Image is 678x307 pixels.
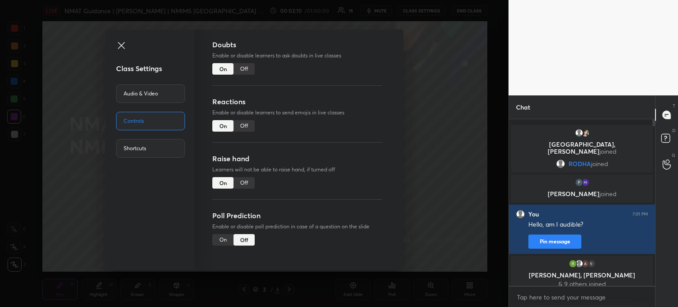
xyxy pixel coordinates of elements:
h3: Raise hand [212,153,382,164]
img: default.png [575,129,584,137]
div: On [212,234,234,246]
h3: Class Settings [116,63,195,74]
p: Enable or disable learners to ask doubts in live classes [212,52,382,60]
img: thumbnail.jpg [581,259,590,268]
div: On [212,177,234,189]
div: Off [234,63,255,75]
img: thumbnail.jpg [581,129,590,137]
h6: You [528,210,539,218]
div: Controls [116,112,185,130]
div: Off [234,120,255,132]
p: G [672,152,675,159]
div: grid [509,123,655,286]
div: 7:01 PM [633,212,648,217]
div: Hello, am I audible? [528,220,648,229]
div: Audio & Video [116,84,185,103]
div: On [212,120,234,132]
h3: Reactions [212,96,382,107]
img: thumbnail.jpg [569,259,577,268]
div: Off [234,234,255,246]
h3: Doubts [212,39,382,50]
p: T [673,102,675,109]
img: thumbnail.jpg [575,178,584,187]
p: D [672,127,675,134]
div: Off [234,177,255,189]
div: Shortcuts [116,139,185,158]
p: Learners will not be able to raise hand, if turned off [212,166,382,174]
button: Pin message [528,235,581,249]
img: thumbnail.jpg [581,178,590,187]
div: On [212,63,234,75]
span: RODHA [569,160,591,167]
span: joined [591,160,608,167]
p: Chat [509,95,537,119]
p: [GEOGRAPHIC_DATA], [PERSON_NAME] [516,141,648,155]
p: Enable or disable learners to send emojis in live classes [212,109,382,117]
span: joined [599,190,617,198]
h3: Poll Prediction [212,210,382,221]
span: joined [599,147,617,155]
p: [PERSON_NAME], [PERSON_NAME] [516,272,648,279]
p: Enable or disable poll prediction in case of a question on the slide [212,223,382,231]
div: 9 [587,259,596,268]
p: & 9 others joined [516,280,648,288]
img: default.png [556,159,565,168]
img: default.png [575,259,584,268]
img: default.png [516,210,524,218]
p: [PERSON_NAME] [516,190,648,197]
